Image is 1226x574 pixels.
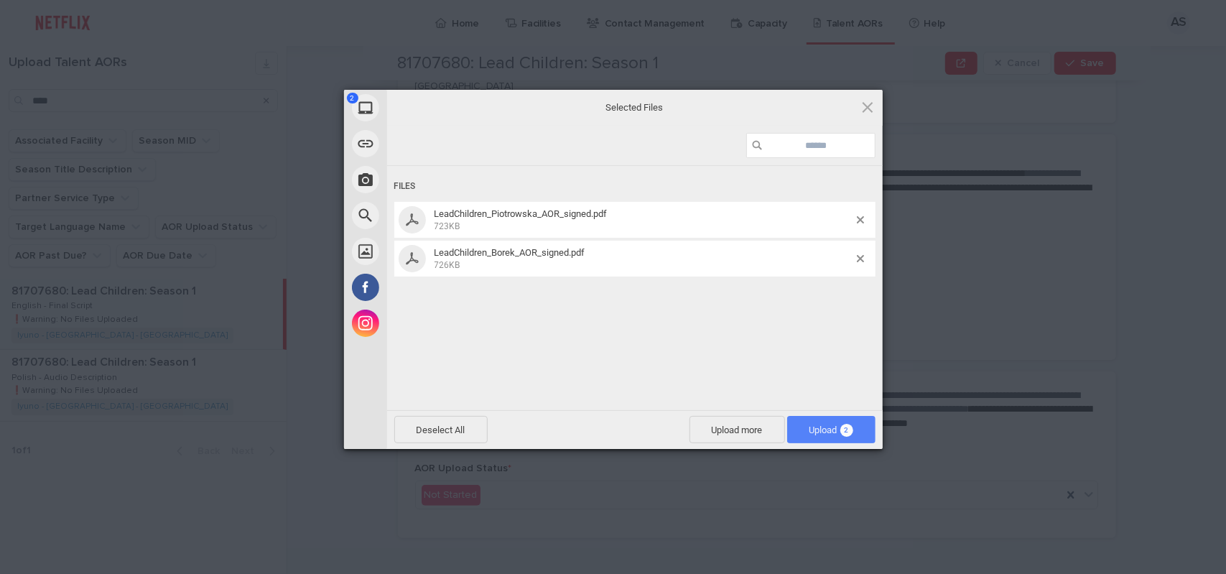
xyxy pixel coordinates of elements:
[344,162,516,198] div: Take Photo
[347,93,358,103] span: 2
[491,101,779,114] span: Selected Files
[435,247,585,258] span: LeadChildren_Borek_AOR_signed.pdf
[840,424,853,437] span: 2
[435,208,608,219] span: LeadChildren_Piotrowska_AOR_signed.pdf
[344,305,516,341] div: Instagram
[430,208,857,232] span: LeadChildren_Piotrowska_AOR_signed.pdf
[435,260,460,270] span: 726KB
[394,173,876,200] div: Files
[344,233,516,269] div: Unsplash
[860,99,876,115] span: Click here or hit ESC to close picker
[430,247,857,271] span: LeadChildren_Borek_AOR_signed.pdf
[809,425,853,435] span: Upload
[435,221,460,231] span: 723KB
[344,269,516,305] div: Facebook
[787,416,876,443] span: Upload
[344,126,516,162] div: Link (URL)
[689,416,785,443] span: Upload more
[344,198,516,233] div: Web Search
[394,416,488,443] span: Deselect All
[344,90,516,126] div: My Device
